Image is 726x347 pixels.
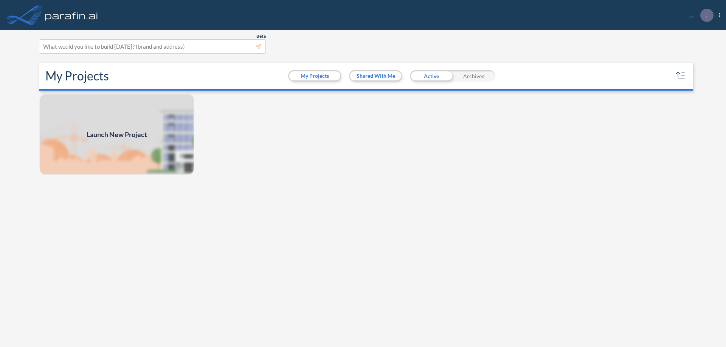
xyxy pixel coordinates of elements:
[39,94,194,175] a: Launch New Project
[675,70,687,82] button: sort
[87,130,147,140] span: Launch New Project
[410,70,453,82] div: Active
[678,9,720,22] div: ...
[39,94,194,175] img: add
[289,71,340,80] button: My Projects
[350,71,401,80] button: Shared With Me
[43,8,99,23] img: logo
[706,12,707,19] p: .
[453,70,495,82] div: Archived
[256,33,266,39] span: Beta
[45,69,109,83] h2: My Projects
